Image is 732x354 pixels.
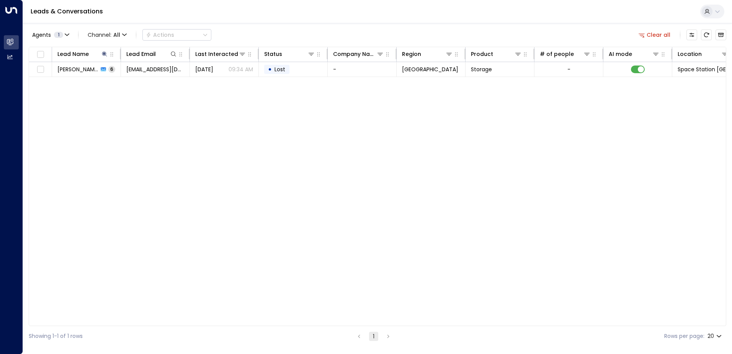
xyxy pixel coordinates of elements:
[126,66,184,73] span: bumpers-warmups0v@icloud.com
[354,331,393,341] nav: pagination navigation
[328,62,397,77] td: -
[707,331,723,342] div: 20
[229,66,253,73] p: 09:34 AM
[126,49,156,59] div: Lead Email
[333,49,384,59] div: Company Name
[36,65,45,74] span: Toggle select row
[471,66,492,73] span: Storage
[471,49,522,59] div: Product
[36,50,45,59] span: Toggle select all
[126,49,177,59] div: Lead Email
[29,332,83,340] div: Showing 1-1 of 1 rows
[402,49,453,59] div: Region
[540,49,574,59] div: # of people
[686,29,697,40] button: Customize
[678,49,729,59] div: Location
[113,32,120,38] span: All
[567,66,570,73] div: -
[195,66,213,73] span: Aug 29, 2025
[57,49,89,59] div: Lead Name
[57,49,108,59] div: Lead Name
[85,29,130,40] span: Channel:
[195,49,238,59] div: Last Interacted
[402,66,458,73] span: London
[142,29,211,41] div: Button group with a nested menu
[57,66,98,73] span: Paul Athans
[716,29,726,40] button: Archived Leads
[264,49,315,59] div: Status
[678,49,702,59] div: Location
[664,332,704,340] label: Rows per page:
[701,29,712,40] span: Refresh
[146,31,174,38] div: Actions
[31,7,103,16] a: Leads & Conversations
[274,66,285,73] span: Lost
[108,66,115,72] span: 6
[333,49,376,59] div: Company Name
[54,32,63,38] span: 1
[142,29,211,41] button: Actions
[195,49,246,59] div: Last Interacted
[369,332,378,341] button: page 1
[264,49,282,59] div: Status
[32,32,51,38] span: Agents
[609,49,632,59] div: AI mode
[540,49,591,59] div: # of people
[29,29,72,40] button: Agents1
[268,63,272,76] div: •
[85,29,130,40] button: Channel:All
[609,49,660,59] div: AI mode
[402,49,421,59] div: Region
[636,29,674,40] button: Clear all
[471,49,493,59] div: Product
